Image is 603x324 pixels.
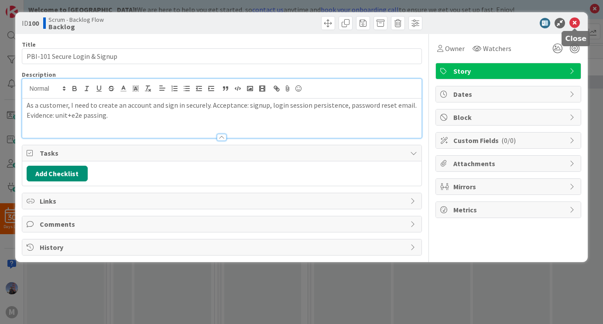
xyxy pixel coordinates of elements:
[27,100,418,120] p: As a customer, I need to create an account and sign in securely. Acceptance: signup, login sessio...
[40,242,406,252] span: History
[22,41,36,48] label: Title
[22,71,56,78] span: Description
[453,66,565,76] span: Story
[483,43,511,54] span: Watchers
[40,196,406,206] span: Links
[501,136,516,145] span: ( 0/0 )
[48,16,104,23] span: Scrum - Backlog Flow
[27,166,88,181] button: Add Checklist
[453,89,565,99] span: Dates
[22,18,39,28] span: ID
[565,34,587,43] h5: Close
[40,219,406,229] span: Comments
[28,19,39,27] b: 100
[48,23,104,30] b: Backlog
[453,135,565,146] span: Custom Fields
[22,48,422,64] input: type card name here...
[453,181,565,192] span: Mirrors
[453,158,565,169] span: Attachments
[453,205,565,215] span: Metrics
[453,112,565,123] span: Block
[40,148,406,158] span: Tasks
[445,43,465,54] span: Owner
